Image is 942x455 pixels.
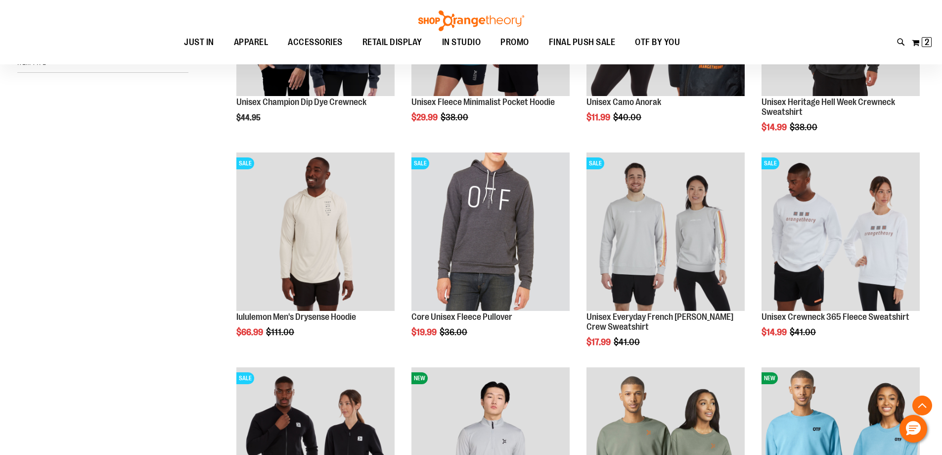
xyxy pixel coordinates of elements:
[278,31,353,54] a: ACCESSORIES
[790,327,817,337] span: $41.00
[500,31,529,53] span: PROMO
[762,97,895,117] a: Unisex Heritage Hell Week Crewneck Sweatshirt
[411,312,512,322] a: Core Unisex Fleece Pullover
[762,312,909,322] a: Unisex Crewneck 365 Fleece Sweatshirt
[362,31,422,53] span: RETAIL DISPLAY
[613,112,643,122] span: $40.00
[614,337,641,347] span: $41.00
[440,327,469,337] span: $36.00
[586,337,612,347] span: $17.99
[236,312,356,322] a: lululemon Men's Drysense Hoodie
[762,152,920,312] a: Product image for Unisex Crewneck 365 Fleece SweatshirtSALE
[411,152,570,312] a: Product image for Core Unisex Fleece PulloverSALE
[539,31,626,54] a: FINAL PUSH SALE
[234,31,269,53] span: APPAREL
[353,31,432,54] a: RETAIL DISPLAY
[762,157,779,169] span: SALE
[491,31,539,54] a: PROMO
[762,122,788,132] span: $14.99
[586,312,733,332] a: Unisex Everyday French [PERSON_NAME] Crew Sweatshirt
[224,31,278,53] a: APPAREL
[288,31,343,53] span: ACCESSORIES
[236,152,395,312] a: Product image for lululemon Mens Drysense Hoodie BoneSALE
[411,372,428,384] span: NEW
[432,31,491,54] a: IN STUDIO
[757,148,925,362] div: product
[790,122,819,132] span: $38.00
[912,396,932,415] button: Back To Top
[582,148,750,372] div: product
[442,31,481,53] span: IN STUDIO
[625,31,690,54] a: OTF BY YOU
[236,113,262,122] span: $44.95
[762,372,778,384] span: NEW
[411,112,439,122] span: $29.99
[586,97,661,107] a: Unisex Camo Anorak
[586,152,745,311] img: Product image for Unisex Everyday French Terry Crew Sweatshirt
[411,157,429,169] span: SALE
[586,152,745,312] a: Product image for Unisex Everyday French Terry Crew SweatshirtSALE
[411,97,555,107] a: Unisex Fleece Minimalist Pocket Hoodie
[411,152,570,311] img: Product image for Core Unisex Fleece Pullover
[236,372,254,384] span: SALE
[762,327,788,337] span: $14.99
[236,97,366,107] a: Unisex Champion Dip Dye Crewneck
[174,31,224,54] a: JUST IN
[586,157,604,169] span: SALE
[635,31,680,53] span: OTF BY YOU
[406,148,575,362] div: product
[417,10,526,31] img: Shop Orangetheory
[236,157,254,169] span: SALE
[762,152,920,311] img: Product image for Unisex Crewneck 365 Fleece Sweatshirt
[231,148,400,362] div: product
[411,327,438,337] span: $19.99
[236,327,265,337] span: $66.99
[925,37,929,47] span: 2
[899,415,927,443] button: Hello, have a question? Let’s chat.
[236,152,395,311] img: Product image for lululemon Mens Drysense Hoodie Bone
[441,112,470,122] span: $38.00
[184,31,214,53] span: JUST IN
[549,31,616,53] span: FINAL PUSH SALE
[266,327,296,337] span: $111.00
[586,112,612,122] span: $11.99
